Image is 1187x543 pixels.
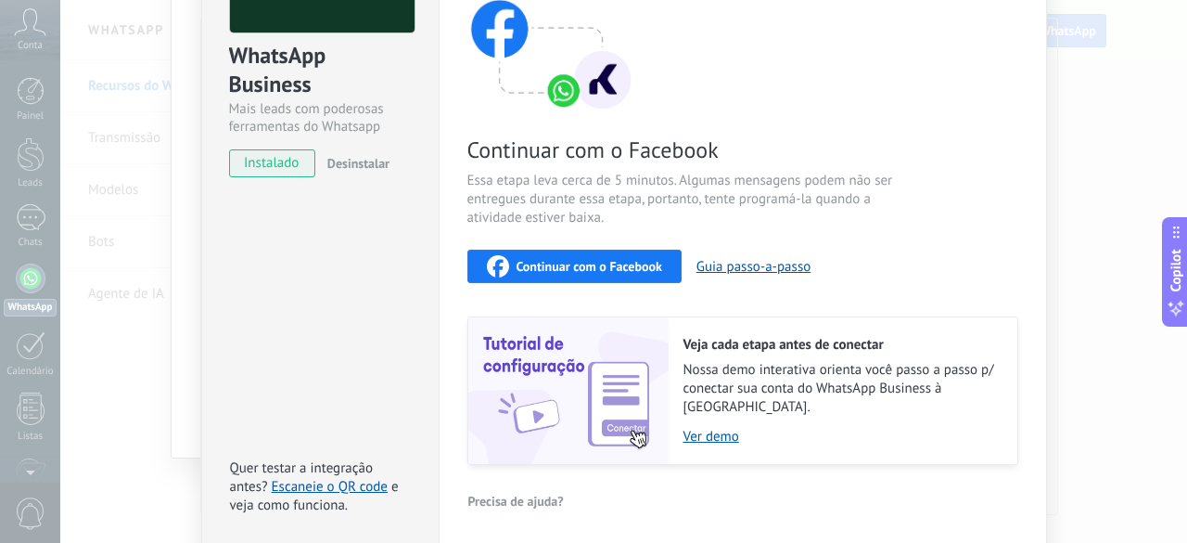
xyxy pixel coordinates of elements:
button: Precisa de ajuda? [467,487,565,515]
span: Copilot [1167,249,1185,291]
span: Precisa de ajuda? [468,495,564,508]
span: instalado [230,149,314,177]
button: Continuar com o Facebook [467,250,682,283]
div: WhatsApp Business [229,41,412,100]
h2: Veja cada etapa antes de conectar [683,336,999,354]
span: Quer testar a integração antes? [230,459,373,496]
span: e veja como funciona. [230,478,399,514]
div: Mais leads com poderosas ferramentas do Whatsapp [229,100,412,136]
span: Essa etapa leva cerca de 5 minutos. Algumas mensagens podem não ser entregues durante essa etapa,... [467,172,909,227]
a: Escaneie o QR code [272,478,388,496]
span: Continuar com o Facebook [517,260,662,273]
span: Continuar com o Facebook [467,136,909,164]
span: Nossa demo interativa orienta você passo a passo p/ conectar sua conta do WhatsApp Business à [GE... [683,361,999,417]
button: Desinstalar [320,149,389,177]
button: Guia passo-a-passo [696,258,810,276]
span: Desinstalar [327,155,389,172]
a: Ver demo [683,428,999,446]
